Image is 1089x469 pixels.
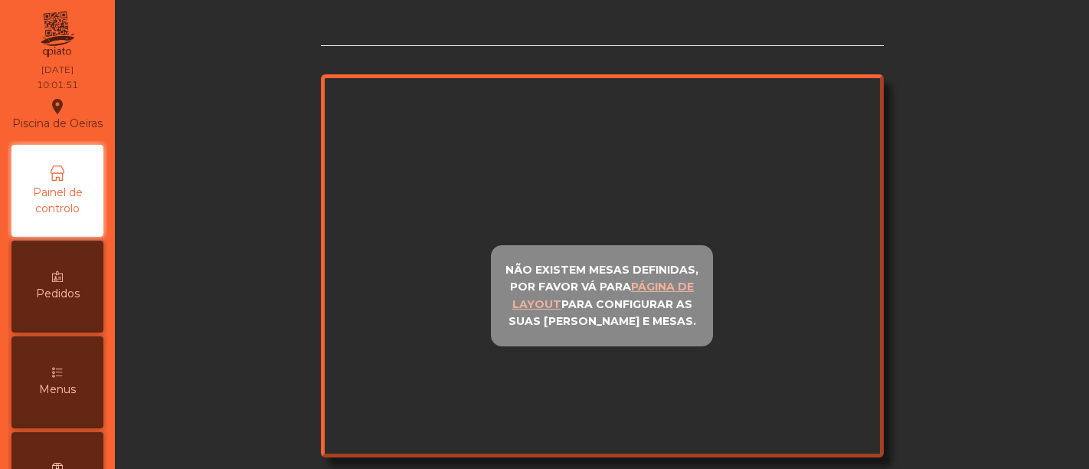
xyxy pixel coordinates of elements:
span: Menus [39,382,76,398]
img: qpiato [38,8,76,61]
div: [DATE] [41,63,74,77]
i: location_on [48,97,67,116]
span: Pedidos [36,286,80,302]
p: Não existem mesas definidas, por favor vá para para configurar as suas [PERSON_NAME] e mesas. [498,261,706,330]
div: Piscina de Oeiras [12,95,103,133]
div: 10:01:51 [37,78,78,92]
u: página de layout [512,280,695,311]
span: Painel de controlo [15,185,100,217]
